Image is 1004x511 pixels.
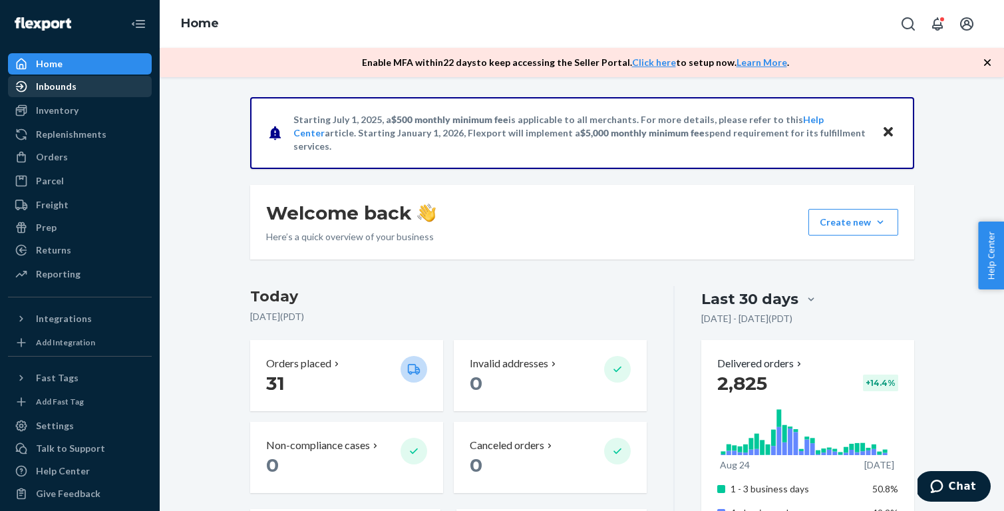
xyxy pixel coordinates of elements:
span: 2,825 [717,372,767,395]
a: Home [8,53,152,75]
p: Orders placed [266,356,331,371]
div: + 14.4 % [863,375,898,391]
a: Home [181,16,219,31]
button: Close [880,123,897,142]
div: Parcel [36,174,64,188]
div: Replenishments [36,128,106,141]
a: Orders [8,146,152,168]
div: Last 30 days [701,289,798,309]
span: 31 [266,372,285,395]
p: Canceled orders [470,438,544,453]
a: Settings [8,415,152,436]
div: Talk to Support [36,442,105,455]
div: Returns [36,244,71,257]
button: Talk to Support [8,438,152,459]
a: Replenishments [8,124,152,145]
button: Create new [808,209,898,236]
span: 0 [470,372,482,395]
p: [DATE] [864,458,894,472]
button: Non-compliance cases 0 [250,422,443,493]
p: Starting July 1, 2025, a is applicable to all merchants. For more details, please refer to this a... [293,113,869,153]
span: 50.8% [872,483,898,494]
a: Reporting [8,263,152,285]
button: Help Center [978,222,1004,289]
span: 0 [470,454,482,476]
div: Freight [36,198,69,212]
a: Learn More [737,57,787,68]
div: Give Feedback [36,487,100,500]
div: Help Center [36,464,90,478]
p: Non-compliance cases [266,438,370,453]
div: Fast Tags [36,371,79,385]
h1: Welcome back [266,201,436,225]
button: Canceled orders 0 [454,422,647,493]
button: Integrations [8,308,152,329]
div: Orders [36,150,68,164]
p: [DATE] ( PDT ) [250,310,647,323]
button: Delivered orders [717,356,804,371]
button: Open Search Box [895,11,921,37]
a: Freight [8,194,152,216]
a: Click here [632,57,676,68]
p: Invalid addresses [470,356,548,371]
a: Add Integration [8,335,152,351]
button: Fast Tags [8,367,152,389]
img: Flexport logo [15,17,71,31]
button: Close Navigation [125,11,152,37]
button: Invalid addresses 0 [454,340,647,411]
a: Help Center [8,460,152,482]
h3: Today [250,286,647,307]
a: Parcel [8,170,152,192]
a: Prep [8,217,152,238]
div: Home [36,57,63,71]
button: Open account menu [953,11,980,37]
div: Integrations [36,312,92,325]
iframe: Opens a widget where you can chat to one of our agents [918,471,991,504]
a: Add Fast Tag [8,394,152,410]
p: Enable MFA within 22 days to keep accessing the Seller Portal. to setup now. . [362,56,789,69]
div: Add Fast Tag [36,396,84,407]
p: [DATE] - [DATE] ( PDT ) [701,312,792,325]
div: Inbounds [36,80,77,93]
div: Reporting [36,267,81,281]
div: Inventory [36,104,79,117]
span: $5,000 monthly minimum fee [580,127,705,138]
p: Aug 24 [720,458,750,472]
img: hand-wave emoji [417,204,436,222]
button: Give Feedback [8,483,152,504]
a: Inventory [8,100,152,121]
a: Inbounds [8,76,152,97]
p: Here’s a quick overview of your business [266,230,436,244]
div: Prep [36,221,57,234]
span: 0 [266,454,279,476]
button: Open notifications [924,11,951,37]
button: Orders placed 31 [250,340,443,411]
p: 1 - 3 business days [731,482,862,496]
span: $500 monthly minimum fee [391,114,508,125]
div: Add Integration [36,337,95,348]
a: Returns [8,240,152,261]
ol: breadcrumbs [170,5,230,43]
div: Settings [36,419,74,432]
